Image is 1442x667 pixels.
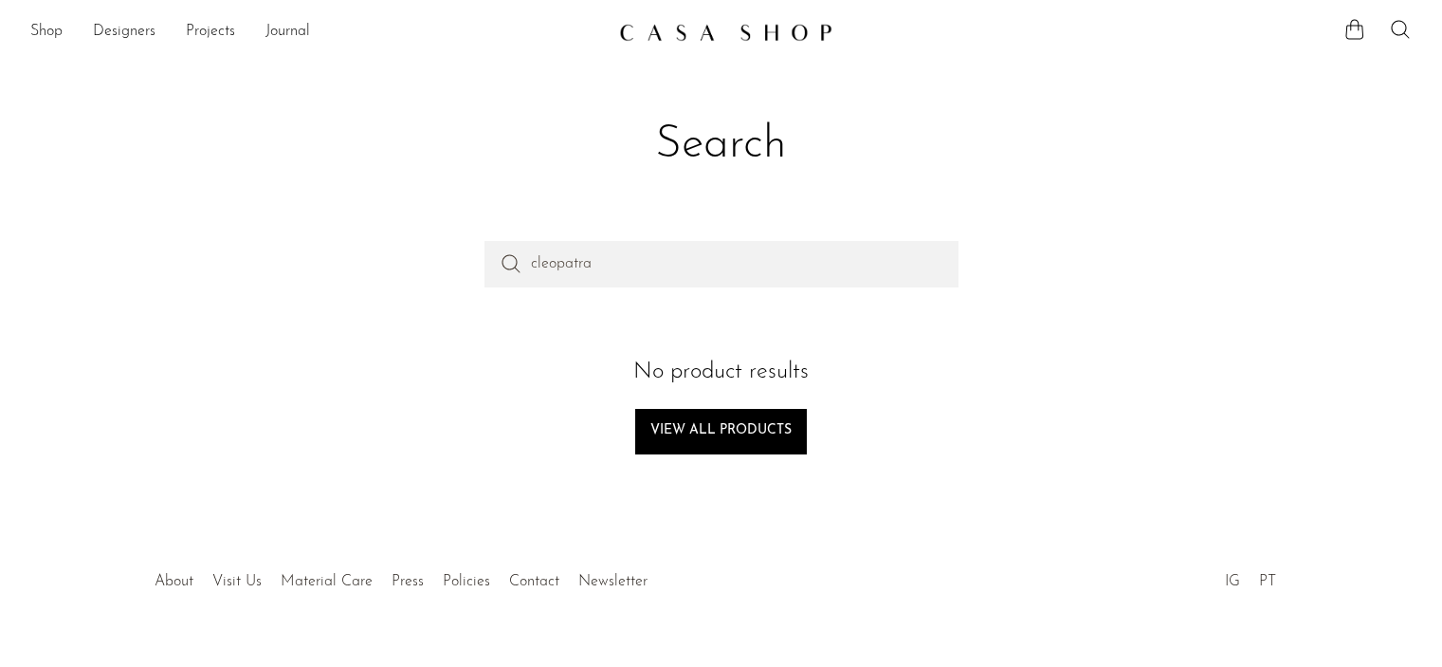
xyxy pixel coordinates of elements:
[635,409,807,454] a: View all products
[484,241,958,287] input: Perform a search
[145,559,657,595] ul: Quick links
[30,16,604,48] ul: NEW HEADER MENU
[186,20,235,45] a: Projects
[93,20,155,45] a: Designers
[1259,574,1276,589] a: PT
[392,574,424,589] a: Press
[1215,559,1286,595] ul: Social Medias
[30,20,63,45] a: Shop
[509,574,559,589] a: Contact
[281,574,373,589] a: Material Care
[155,574,193,589] a: About
[145,116,1298,175] h1: Search
[145,354,1298,390] h2: No product results
[265,20,310,45] a: Journal
[30,16,604,48] nav: Desktop navigation
[212,574,262,589] a: Visit Us
[443,574,490,589] a: Policies
[1225,574,1240,589] a: IG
